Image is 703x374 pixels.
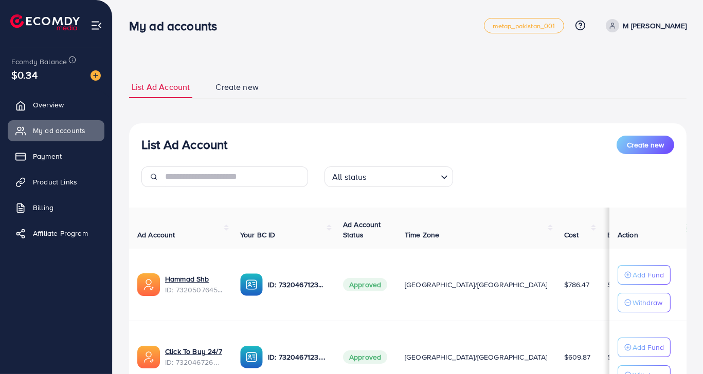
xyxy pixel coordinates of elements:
[633,296,662,309] p: Withdraw
[617,136,674,154] button: Create new
[132,81,190,93] span: List Ad Account
[493,23,555,29] span: metap_pakistan_001
[633,341,664,353] p: Add Fund
[8,197,104,218] a: Billing
[618,265,671,285] button: Add Fund
[10,14,80,30] img: logo
[633,269,664,281] p: Add Fund
[618,293,671,312] button: Withdraw
[564,279,590,290] span: $786.47
[602,19,687,32] a: M [PERSON_NAME]
[405,352,548,362] span: [GEOGRAPHIC_DATA]/[GEOGRAPHIC_DATA]
[137,230,175,240] span: Ad Account
[91,20,102,31] img: menu
[343,219,381,240] span: Ad Account Status
[165,357,224,367] span: ID: 7320467267140190209
[623,20,687,32] p: M [PERSON_NAME]
[165,346,224,357] a: Click To Buy 24/7
[91,70,101,81] img: image
[618,230,638,240] span: Action
[484,18,564,33] a: metap_pakistan_001
[8,95,104,115] a: Overview
[370,167,437,184] input: Search for option
[268,278,327,291] p: ID: 7320467123262734338
[33,125,85,136] span: My ad accounts
[33,151,62,161] span: Payment
[137,273,160,296] img: ic-ads-acc.e4c84228.svg
[8,172,104,192] a: Product Links
[8,146,104,166] a: Payment
[343,278,387,291] span: Approved
[8,223,104,244] a: Affiliate Program
[343,350,387,364] span: Approved
[240,273,263,296] img: ic-ba-acc.ded83a64.svg
[268,351,327,363] p: ID: 7320467123262734338
[137,346,160,368] img: ic-ads-acc.e4c84228.svg
[627,140,664,150] span: Create new
[11,57,67,67] span: Ecomdy Balance
[659,328,695,366] iframe: Chat
[33,100,64,110] span: Overview
[165,274,224,284] a: Hammad Shb
[215,81,259,93] span: Create new
[165,346,224,367] div: <span class='underline'>Click To Buy 24/7</span></br>7320467267140190209
[33,202,53,213] span: Billing
[405,279,548,290] span: [GEOGRAPHIC_DATA]/[GEOGRAPHIC_DATA]
[240,346,263,368] img: ic-ba-acc.ded83a64.svg
[618,338,671,357] button: Add Fund
[141,137,227,152] h3: List Ad Account
[33,177,77,187] span: Product Links
[405,230,439,240] span: Time Zone
[165,274,224,295] div: <span class='underline'>Hammad Shb</span></br>7320507645020880897
[564,230,579,240] span: Cost
[564,352,591,362] span: $609.87
[8,120,104,141] a: My ad accounts
[11,67,38,82] span: $0.34
[240,230,276,240] span: Your BC ID
[165,285,224,295] span: ID: 7320507645020880897
[330,170,369,184] span: All status
[33,228,88,238] span: Affiliate Program
[325,166,453,187] div: Search for option
[129,18,225,33] h3: My ad accounts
